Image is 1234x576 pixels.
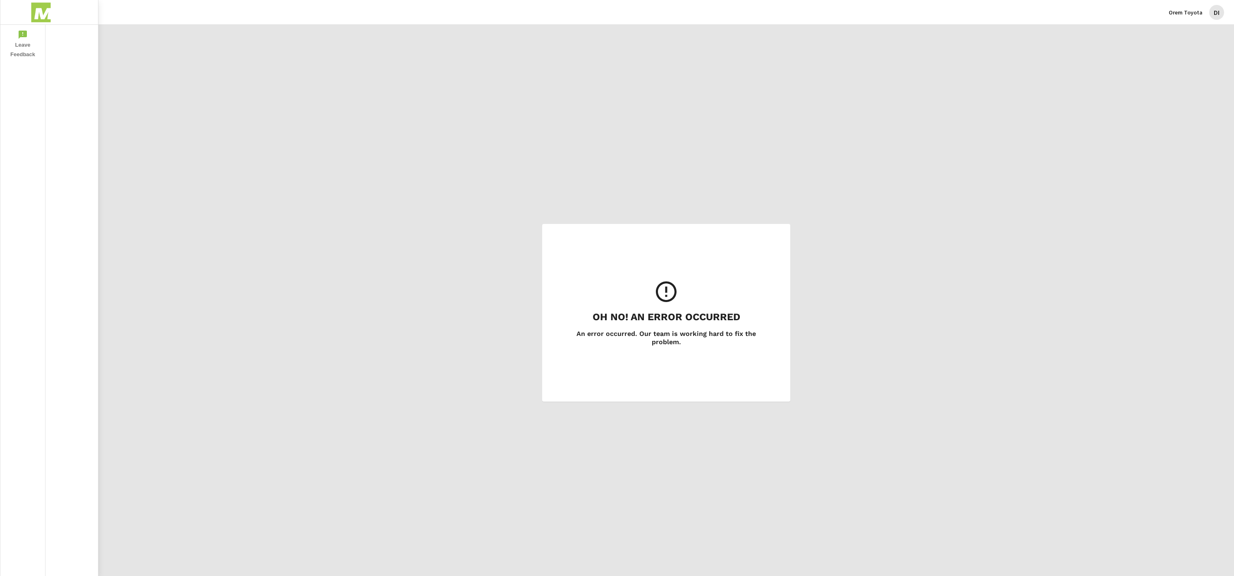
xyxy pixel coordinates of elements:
span: Leave Feedback [3,30,43,60]
h3: Oh No! An Error Occurred [593,310,740,324]
h6: An error occurred. Our team is working hard to fix the problem. [564,330,768,346]
div: DI [1209,5,1224,20]
div: nav menu [0,25,45,63]
p: Orem Toyota [1169,9,1203,16]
